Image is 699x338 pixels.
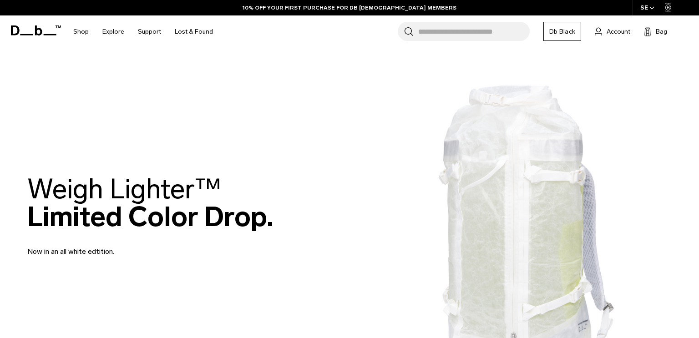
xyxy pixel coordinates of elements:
[644,26,667,37] button: Bag
[102,15,124,48] a: Explore
[27,235,246,257] p: Now in an all white edtition.
[138,15,161,48] a: Support
[607,27,630,36] span: Account
[543,22,581,41] a: Db Black
[27,175,274,231] h2: Limited Color Drop.
[595,26,630,37] a: Account
[73,15,89,48] a: Shop
[656,27,667,36] span: Bag
[27,172,221,206] span: Weigh Lighter™
[175,15,213,48] a: Lost & Found
[243,4,456,12] a: 10% OFF YOUR FIRST PURCHASE FOR DB [DEMOGRAPHIC_DATA] MEMBERS
[66,15,220,48] nav: Main Navigation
